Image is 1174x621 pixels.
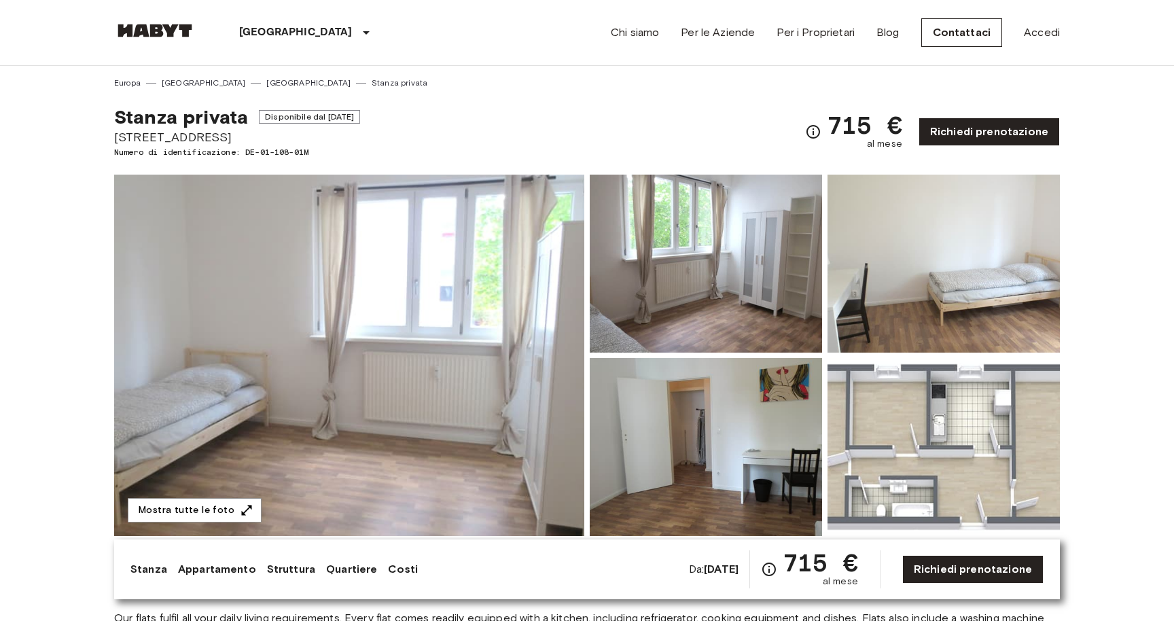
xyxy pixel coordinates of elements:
button: Mostra tutte le foto [128,498,262,523]
span: al mese [823,575,858,588]
span: Numero di identificazione: DE-01-108-01M [114,146,360,158]
a: Stanza [130,561,167,578]
img: Picture of unit DE-01-108-01M [590,175,822,353]
span: 715 € [827,113,902,137]
img: Picture of unit DE-01-108-01M [590,358,822,536]
a: Accedi [1024,24,1060,41]
a: Richiedi prenotazione [902,555,1044,584]
a: Per le Aziende [681,24,755,41]
p: [GEOGRAPHIC_DATA] [239,24,353,41]
b: [DATE] [704,563,739,575]
span: al mese [867,137,902,151]
img: Marketing picture of unit DE-01-108-01M [114,175,584,536]
a: Richiedi prenotazione [919,118,1060,146]
span: Da: [689,562,739,577]
span: [STREET_ADDRESS] [114,128,360,146]
a: Costi [388,561,418,578]
span: Disponibile dal [DATE] [259,110,360,124]
a: Per i Proprietari [777,24,855,41]
img: Picture of unit DE-01-108-01M [828,175,1060,353]
img: Habyt [114,24,196,37]
a: Struttura [267,561,315,578]
a: [GEOGRAPHIC_DATA] [162,77,246,89]
svg: Verifica i dettagli delle spese nella sezione 'Riassunto dei Costi'. Si prega di notare che gli s... [761,561,777,578]
a: Europa [114,77,141,89]
a: Appartamento [178,561,256,578]
a: Blog [876,24,900,41]
a: Stanza privata [372,77,427,89]
svg: Verifica i dettagli delle spese nella sezione 'Riassunto dei Costi'. Si prega di notare che gli s... [805,124,821,140]
a: [GEOGRAPHIC_DATA] [266,77,351,89]
span: Stanza privata [114,105,248,128]
a: Chi siamo [611,24,659,41]
a: Quartiere [326,561,377,578]
img: Picture of unit DE-01-108-01M [828,358,1060,536]
span: 715 € [783,550,858,575]
a: Contattaci [921,18,1003,47]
